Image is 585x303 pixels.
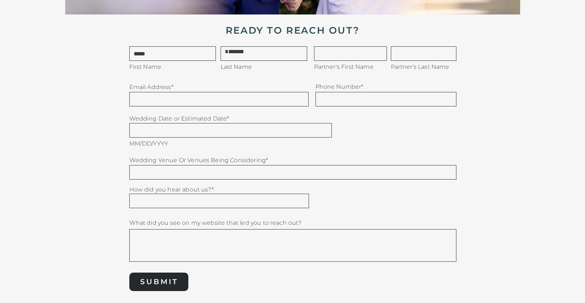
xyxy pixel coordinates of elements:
p: Wedding Venue Or Venues Being Considering* [129,155,456,163]
p: How did you hear about us?* [129,185,309,193]
h2: READY TO REACH OUT? [75,25,510,36]
p: Phone Number* [316,82,447,90]
p: Partner's First Name [314,62,387,70]
p: Last Name [221,62,293,70]
p: First Name [129,62,202,70]
p: MM/DD/YYYY [129,139,202,147]
p: Partner's Last Name [391,62,464,70]
p: Email Address* [129,82,261,90]
p: Wedding Date or Estimated Date* [129,114,451,122]
a: SUBMIT [131,277,188,291]
p: What did you see on my website that led you to reach out? [129,218,456,227]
